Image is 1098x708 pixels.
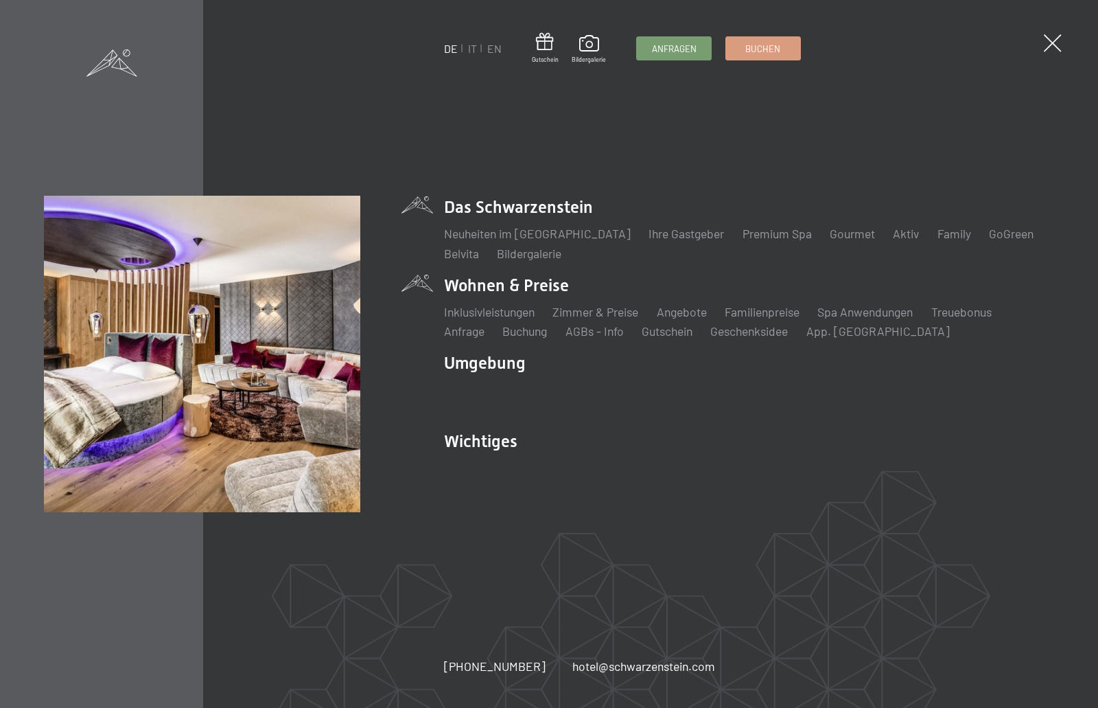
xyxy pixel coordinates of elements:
[745,43,780,55] span: Buchen
[817,304,913,319] a: Spa Anwendungen
[444,323,484,339] a: Anfrage
[806,323,950,339] a: App. [GEOGRAPHIC_DATA]
[444,658,546,675] a: [PHONE_NUMBER]
[937,226,971,241] a: Family
[497,246,561,261] a: Bildergalerie
[657,304,707,319] a: Angebote
[444,659,546,674] span: [PHONE_NUMBER]
[726,37,800,60] a: Buchen
[44,196,360,512] img: Wellnesshotel Südtirol SCHWARZENSTEIN - Wellnessurlaub in den Alpen, Wandern und Wellness
[468,42,477,55] a: IT
[931,304,992,319] a: Treuebonus
[830,226,875,241] a: Gourmet
[532,33,559,64] a: Gutschein
[444,226,631,241] a: Neuheiten im [GEOGRAPHIC_DATA]
[642,323,692,339] a: Gutschein
[565,323,624,339] a: AGBs - Info
[444,304,535,319] a: Inklusivleistungen
[649,226,724,241] a: Ihre Gastgeber
[893,226,919,241] a: Aktiv
[444,42,458,55] a: DE
[652,43,697,55] span: Anfragen
[572,56,606,64] span: Bildergalerie
[710,323,788,339] a: Geschenksidee
[552,304,638,319] a: Zimmer & Preise
[725,304,799,319] a: Familienpreise
[487,42,502,55] a: EN
[444,246,479,261] a: Belvita
[532,56,559,64] span: Gutschein
[743,226,812,241] a: Premium Spa
[989,226,1033,241] a: GoGreen
[572,35,606,64] a: Bildergalerie
[502,323,547,339] a: Buchung
[572,658,715,675] a: hotel@schwarzenstein.com
[637,37,711,60] a: Anfragen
